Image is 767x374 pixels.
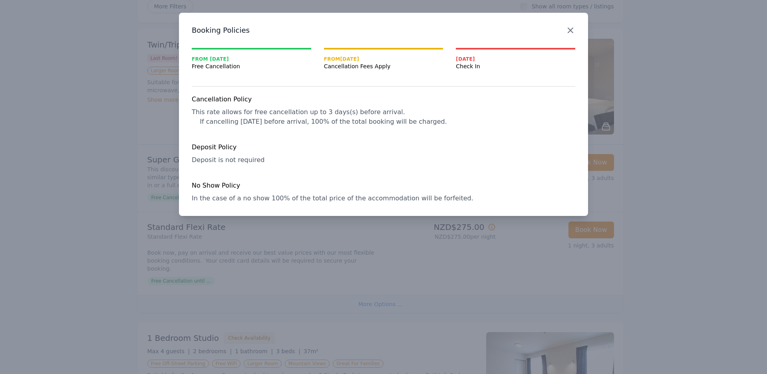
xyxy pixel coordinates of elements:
[324,62,443,70] span: Cancellation Fees Apply
[192,62,311,70] span: Free Cancellation
[192,194,473,202] span: In the case of a no show 100% of the total price of the accommodation will be forfeited.
[192,56,311,62] span: From [DATE]
[192,26,575,35] h3: Booking Policies
[324,56,443,62] span: From [DATE]
[192,181,575,190] h4: No Show Policy
[456,62,575,70] span: Check In
[192,142,575,152] h4: Deposit Policy
[456,56,575,62] span: [DATE]
[192,108,447,125] span: This rate allows for free cancellation up to 3 days(s) before arrival. If cancelling [DATE] befor...
[192,95,575,104] h4: Cancellation Policy
[192,156,264,164] span: Deposit is not required
[192,48,575,70] nav: Progress mt-20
